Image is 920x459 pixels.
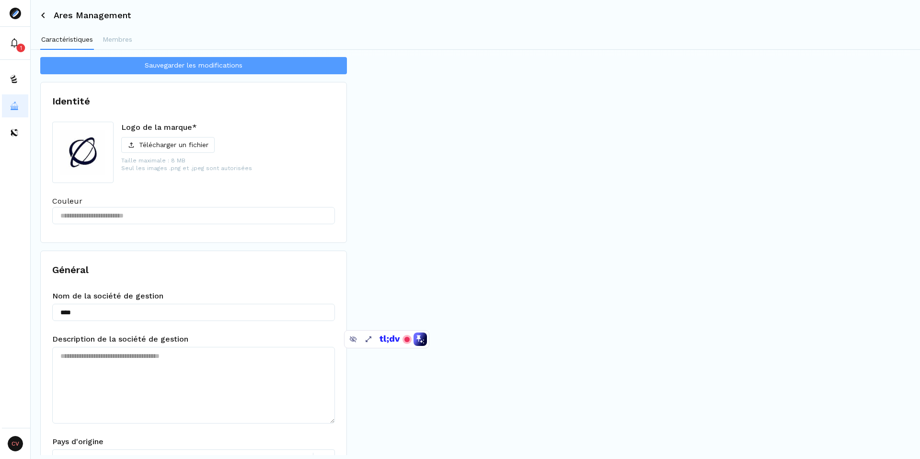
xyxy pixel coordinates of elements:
button: distributors [2,121,28,144]
button: asset-managers [2,94,28,117]
button: Sauvegarder les modifications [40,57,347,74]
img: distributors [10,128,19,138]
p: Logo de la marque* [121,122,252,133]
p: Caractéristiques [41,34,93,45]
h1: Identité [52,94,335,108]
img: asset-managers [10,101,19,111]
span: Couleur [52,195,82,207]
p: Télécharger un fichier [139,140,208,150]
img: profile-picture [53,122,113,183]
h3: Ares Management [54,11,131,20]
button: Caractéristiques [40,31,94,50]
span: Pays d'origine [52,436,103,448]
span: Description de la société de gestion [52,333,188,345]
p: 1 [20,44,22,52]
span: CV [8,436,23,451]
img: funds [10,74,19,84]
button: Télécharger un fichier [121,137,215,153]
button: Membres [102,31,133,50]
button: 1 [2,32,28,55]
p: Membres [103,34,132,45]
span: Sauvegarder les modifications [145,61,242,69]
p: Taille maximale : 8 MB Seul les images .png et .jpeg sont autorisées [121,157,252,172]
h1: Général [52,263,335,277]
button: funds [2,68,28,91]
span: Nom de la société de gestion [52,290,163,302]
